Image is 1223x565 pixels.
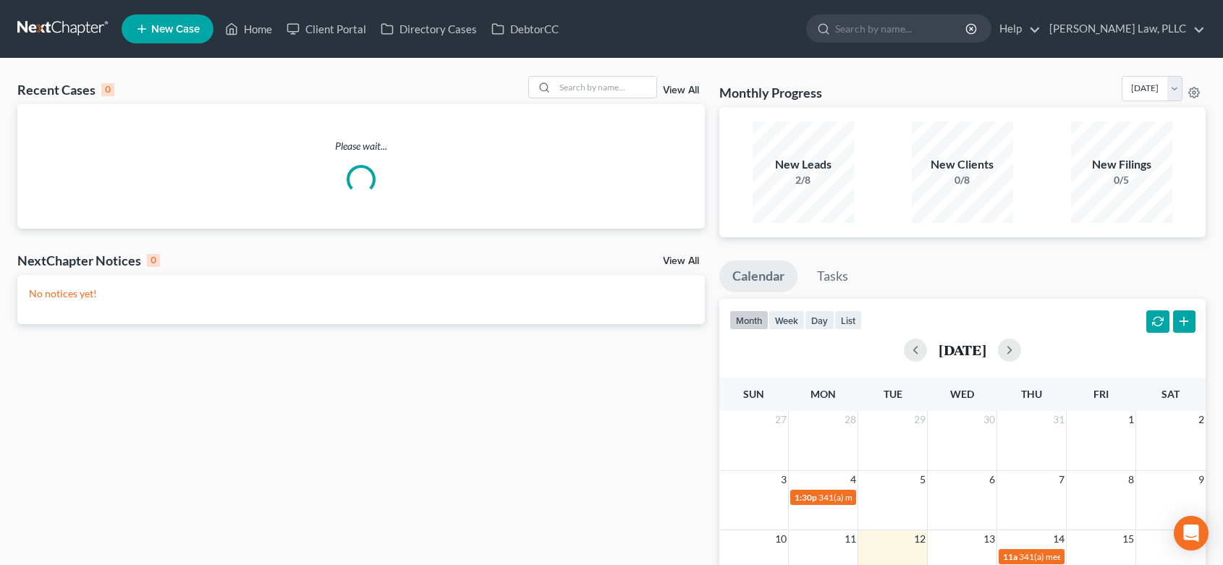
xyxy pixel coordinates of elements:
button: month [729,310,769,330]
span: 14 [1051,530,1066,548]
a: Directory Cases [373,16,484,42]
span: 12 [913,530,927,548]
h3: Monthly Progress [719,84,822,101]
button: week [769,310,805,330]
span: Fri [1093,388,1109,400]
div: 0/8 [912,173,1013,187]
span: 1 [1127,411,1135,428]
span: 13 [982,530,996,548]
span: 341(a) meeting for [PERSON_NAME] [818,492,958,503]
span: 4 [849,471,858,488]
a: View All [663,85,699,95]
div: 0 [147,254,160,267]
span: 8 [1127,471,1135,488]
div: New Clients [912,156,1013,173]
div: 2/8 [753,173,854,187]
span: Thu [1021,388,1042,400]
a: View All [663,256,699,266]
a: Home [218,16,279,42]
a: Help [992,16,1041,42]
span: Sun [743,388,764,400]
a: Client Portal [279,16,373,42]
span: 29 [913,411,927,428]
a: [PERSON_NAME] Law, PLLC [1042,16,1205,42]
span: 31 [1051,411,1066,428]
span: 2 [1197,411,1206,428]
span: Wed [950,388,974,400]
span: 1:30p [795,492,817,503]
div: New Filings [1071,156,1172,173]
p: No notices yet! [29,286,693,301]
div: 0 [101,83,114,96]
span: 5 [918,471,927,488]
button: day [805,310,834,330]
button: list [834,310,862,330]
span: Sat [1161,388,1180,400]
span: 10 [774,530,788,548]
span: Tue [884,388,902,400]
input: Search by name... [555,77,656,98]
span: 30 [982,411,996,428]
span: 3 [779,471,788,488]
p: Please wait... [17,139,705,153]
input: Search by name... [835,15,968,42]
a: Calendar [719,260,797,292]
span: 7 [1057,471,1066,488]
span: 15 [1121,530,1135,548]
span: Mon [811,388,836,400]
span: 341(a) meeting for [PERSON_NAME] [1019,551,1159,562]
span: 9 [1197,471,1206,488]
div: Recent Cases [17,81,114,98]
div: Open Intercom Messenger [1174,516,1209,551]
span: 27 [774,411,788,428]
div: NextChapter Notices [17,252,160,269]
span: 11 [843,530,858,548]
span: 6 [988,471,996,488]
a: DebtorCC [484,16,566,42]
span: 28 [843,411,858,428]
div: 0/5 [1071,173,1172,187]
h2: [DATE] [939,342,986,357]
a: Tasks [804,260,861,292]
span: 11a [1003,551,1017,562]
div: New Leads [753,156,854,173]
span: New Case [151,24,200,35]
